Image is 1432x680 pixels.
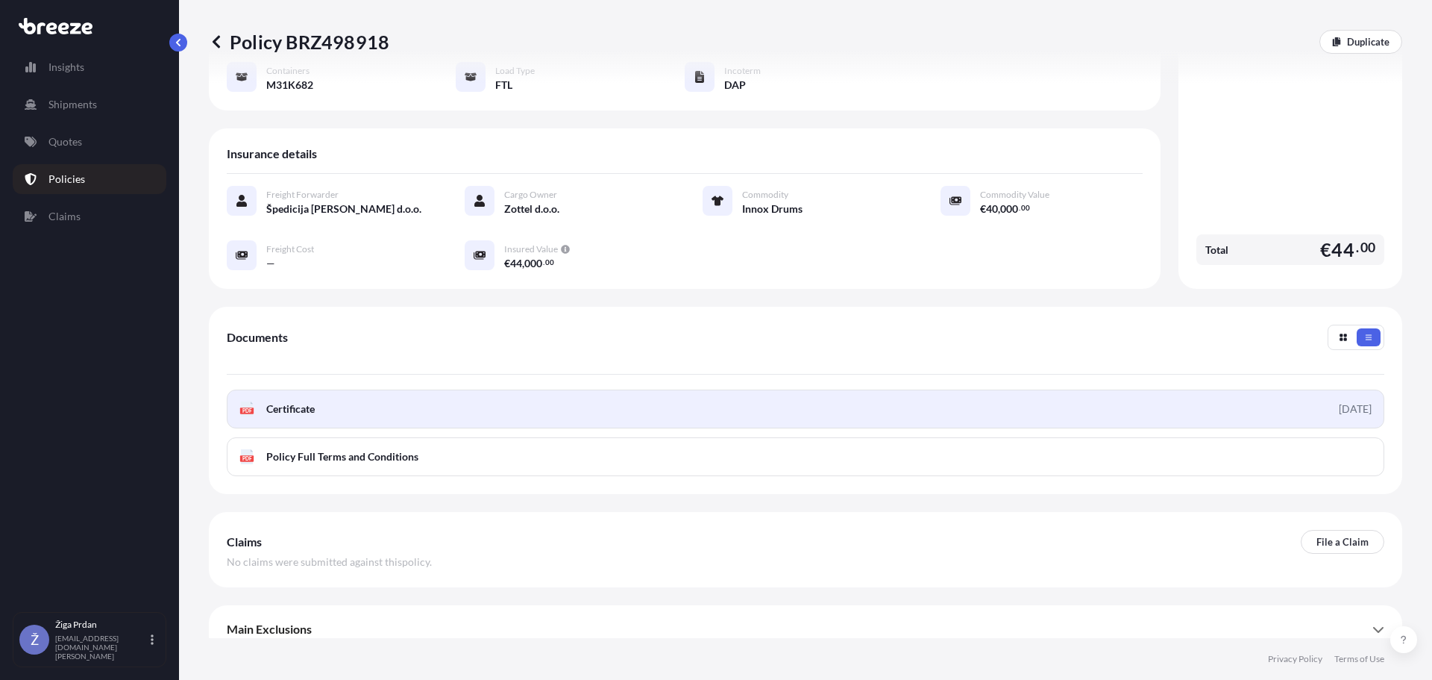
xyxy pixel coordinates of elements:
span: — [266,256,275,271]
span: Cargo Owner [504,189,557,201]
p: Duplicate [1347,34,1389,49]
span: Insured Value [504,243,558,255]
span: Certificate [266,402,315,417]
span: DAP [724,78,746,93]
span: 00 [1021,205,1030,210]
span: Commodity Value [980,189,1049,201]
span: 00 [545,260,554,265]
p: [EMAIL_ADDRESS][DOMAIN_NAME][PERSON_NAME] [55,634,148,661]
span: Policy Full Terms and Conditions [266,449,418,464]
span: Innox Drums [742,202,803,216]
a: File a Claim [1301,530,1384,554]
p: Quotes [48,134,82,149]
span: Claims [227,534,262,549]
a: PDFPolicy Full Terms and Conditions [227,437,1384,476]
a: Shipments [13,90,166,119]
span: 000 [1000,204,1018,214]
text: PDF [242,456,252,461]
div: [DATE] [1339,402,1372,417]
span: Zottel d.o.o. [504,202,559,216]
span: Freight Cost [266,243,314,255]
p: Žiga Prdan [55,619,148,631]
a: Duplicate [1319,30,1402,54]
span: 000 [524,258,542,269]
span: FTL [495,78,512,93]
a: Privacy Policy [1268,653,1322,665]
p: Insights [48,60,84,75]
span: , [998,204,1000,214]
p: Policy BRZ498918 [209,30,389,54]
span: 44 [1331,240,1354,259]
div: Main Exclusions [227,611,1384,647]
span: . [1019,205,1020,210]
span: Documents [227,330,288,345]
span: Commodity [742,189,788,201]
text: PDF [242,408,252,414]
a: Insights [13,52,166,82]
span: € [980,204,986,214]
span: Freight Forwarder [266,189,339,201]
a: PDFCertificate[DATE] [227,390,1384,428]
p: Policies [48,172,85,187]
p: Shipments [48,97,97,112]
a: Terms of Use [1334,653,1384,665]
span: Ž [31,632,39,647]
span: 40 [986,204,998,214]
span: No claims were submitted against this policy . [227,555,432,570]
a: Quotes [13,127,166,157]
span: € [504,258,510,269]
span: . [543,260,544,265]
span: Main Exclusions [227,622,312,637]
span: 44 [510,258,522,269]
span: . [1356,243,1359,252]
p: Claims [48,209,81,224]
span: Insurance details [227,146,317,161]
span: 00 [1360,243,1375,252]
a: Policies [13,164,166,194]
span: M31K682 [266,78,313,93]
span: Špedicija [PERSON_NAME] d.o.o. [266,202,421,216]
span: , [522,258,524,269]
span: € [1320,240,1331,259]
a: Claims [13,202,166,231]
span: Total [1205,243,1228,258]
p: File a Claim [1316,534,1369,549]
